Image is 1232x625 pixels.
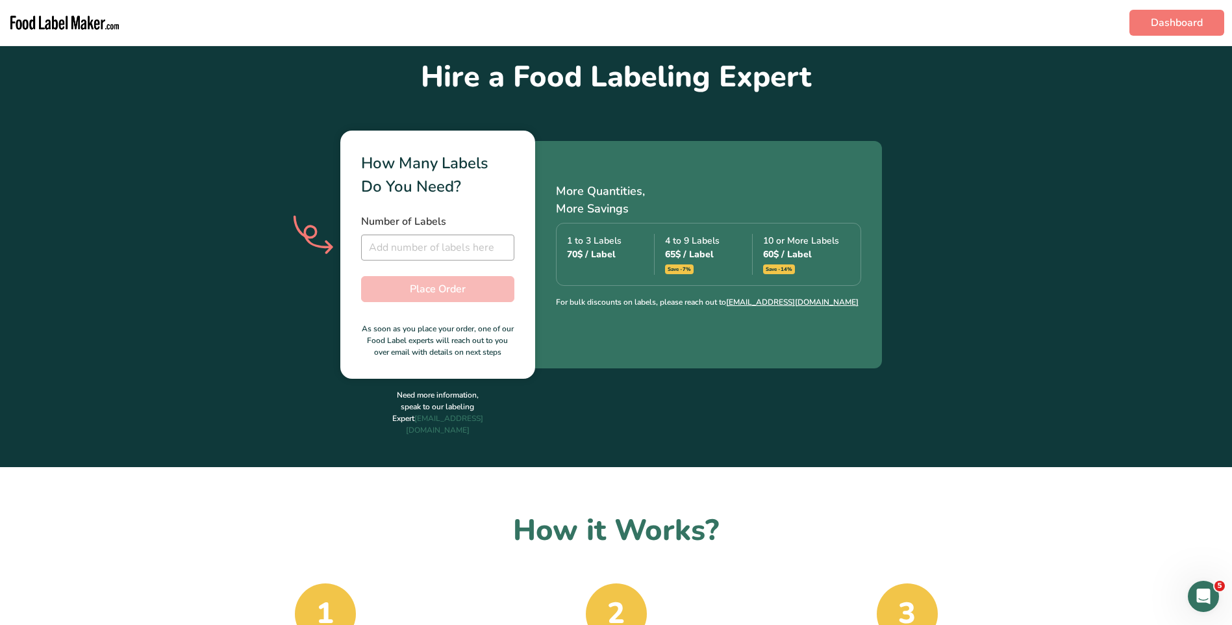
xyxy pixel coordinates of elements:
[556,296,861,308] p: For bulk discounts on labels, please reach out to
[361,151,514,198] div: How Many Labels Do You Need?
[361,276,514,302] button: Place Order
[340,368,535,457] div: Need more information, speak to our labeling Expert
[665,234,753,275] div: 4 to 9 Labels
[8,5,121,40] img: Food Label Maker
[1188,581,1219,612] iframe: Intercom live chat
[1214,581,1225,591] span: 5
[410,281,466,297] span: Place Order
[1129,10,1224,36] a: Dashboard
[567,248,654,261] div: 70$ / Label
[406,413,483,435] a: [EMAIL_ADDRESS][DOMAIN_NAME]
[763,248,850,261] div: 60$ / Label
[763,234,850,275] div: 10 or More Labels
[726,297,859,307] a: [EMAIL_ADDRESS][DOMAIN_NAME]
[180,509,1053,553] h2: How it Works?
[361,323,514,358] p: As soon as you place your order, one of our Food Label experts will reach out to you over email w...
[763,264,795,274] span: Save -14%
[567,234,655,275] div: 1 to 3 Labels
[665,264,694,274] span: Save -7%
[556,183,861,218] p: More Quantities, More Savings
[361,235,514,261] input: Add number of labels here
[361,214,446,229] span: Number of Labels
[665,248,752,261] div: 65$ / Label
